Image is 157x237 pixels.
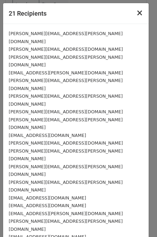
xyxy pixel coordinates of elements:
small: [PERSON_NAME][EMAIL_ADDRESS][PERSON_NAME][DOMAIN_NAME] [9,180,123,193]
small: [EMAIL_ADDRESS][PERSON_NAME][DOMAIN_NAME] [9,70,123,75]
button: Close [131,3,149,23]
small: [EMAIL_ADDRESS][DOMAIN_NAME] [9,195,86,201]
h5: 21 Recipients [9,9,47,18]
small: [EMAIL_ADDRESS][DOMAIN_NAME] [9,133,86,138]
span: × [136,8,143,18]
small: [PERSON_NAME][EMAIL_ADDRESS][PERSON_NAME][DOMAIN_NAME] [9,117,123,130]
small: [PERSON_NAME][EMAIL_ADDRESS][PERSON_NAME][DOMAIN_NAME] [9,148,123,162]
small: [PERSON_NAME][EMAIL_ADDRESS][PERSON_NAME][DOMAIN_NAME] [9,31,123,44]
small: [PERSON_NAME][EMAIL_ADDRESS][PERSON_NAME][DOMAIN_NAME] [9,164,123,177]
small: [PERSON_NAME][EMAIL_ADDRESS][PERSON_NAME][DOMAIN_NAME] [9,55,123,68]
small: [PERSON_NAME][EMAIL_ADDRESS][PERSON_NAME][DOMAIN_NAME] [9,219,123,232]
small: [PERSON_NAME][EMAIL_ADDRESS][DOMAIN_NAME] [9,109,123,114]
small: [EMAIL_ADDRESS][DOMAIN_NAME] [9,203,86,208]
small: [PERSON_NAME][EMAIL_ADDRESS][DOMAIN_NAME] [9,140,123,146]
iframe: Chat Widget [122,204,157,237]
small: [EMAIL_ADDRESS][PERSON_NAME][DOMAIN_NAME] [9,211,123,216]
small: [PERSON_NAME][EMAIL_ADDRESS][PERSON_NAME][DOMAIN_NAME] [9,78,123,91]
small: [PERSON_NAME][EMAIL_ADDRESS][DOMAIN_NAME] [9,47,123,52]
small: [PERSON_NAME][EMAIL_ADDRESS][PERSON_NAME][DOMAIN_NAME] [9,93,123,107]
